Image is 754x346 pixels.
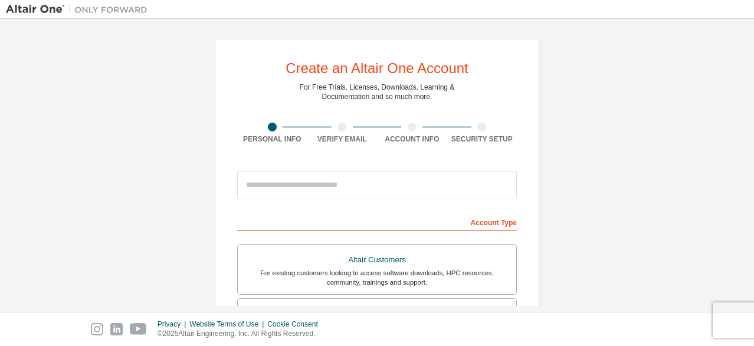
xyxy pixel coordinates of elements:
div: Students [245,306,509,322]
div: For Free Trials, Licenses, Downloads, Learning & Documentation and so much more. [300,83,455,101]
div: Account Info [377,134,447,144]
p: © 2025 Altair Engineering, Inc. All Rights Reserved. [158,329,325,339]
div: Security Setup [447,134,517,144]
div: Altair Customers [245,252,509,268]
div: Personal Info [237,134,307,144]
img: youtube.svg [130,323,147,335]
div: Privacy [158,319,189,329]
img: Altair One [6,4,153,15]
div: Create an Altair One Account [286,61,468,75]
div: Verify Email [307,134,378,144]
img: instagram.svg [91,323,103,335]
img: linkedin.svg [110,323,123,335]
div: Account Type [237,212,517,231]
div: For existing customers looking to access software downloads, HPC resources, community, trainings ... [245,268,509,287]
div: Cookie Consent [267,319,324,329]
div: Website Terms of Use [189,319,267,329]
